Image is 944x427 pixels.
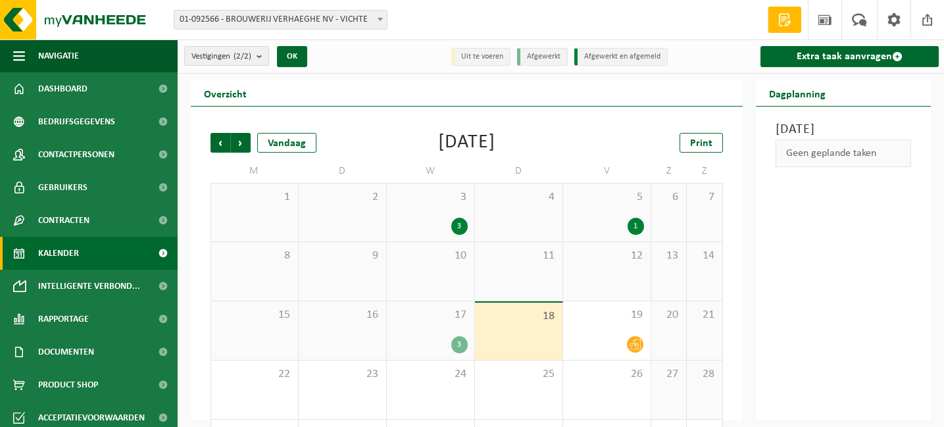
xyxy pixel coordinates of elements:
td: Z [687,159,723,183]
div: [DATE] [438,133,495,153]
count: (2/2) [234,52,251,61]
span: Rapportage [38,303,89,336]
span: 8 [218,249,291,263]
h2: Overzicht [191,80,260,106]
span: 17 [393,308,468,322]
div: 3 [451,336,468,353]
span: 19 [570,308,644,322]
span: Contracten [38,204,89,237]
span: Navigatie [38,39,79,72]
span: 16 [305,308,380,322]
span: 15 [218,308,291,322]
td: Z [651,159,687,183]
button: Vestigingen(2/2) [184,46,269,66]
span: 14 [693,249,716,263]
span: Print [690,138,712,149]
span: 23 [305,367,380,382]
span: 24 [393,367,468,382]
span: 11 [482,249,556,263]
span: 4 [482,190,556,205]
div: Vandaag [257,133,316,153]
td: D [475,159,563,183]
span: 25 [482,367,556,382]
div: 1 [628,218,644,235]
a: Print [680,133,723,153]
div: Geen geplande taken [776,139,911,167]
li: Uit te voeren [451,48,510,66]
div: 3 [451,218,468,235]
span: Vestigingen [191,47,251,66]
span: Dashboard [38,72,87,105]
span: Vorige [211,133,230,153]
span: Documenten [38,336,94,368]
td: V [563,159,651,183]
span: 5 [570,190,644,205]
span: 13 [658,249,680,263]
span: 1 [218,190,291,205]
span: 12 [570,249,644,263]
button: OK [277,46,307,67]
span: 01-092566 - BROUWERIJ VERHAEGHE NV - VICHTE [174,10,387,30]
span: 21 [693,308,716,322]
span: 3 [393,190,468,205]
span: 27 [658,367,680,382]
h2: Dagplanning [756,80,839,106]
td: D [299,159,387,183]
span: 28 [693,367,716,382]
span: Gebruikers [38,171,87,204]
td: M [211,159,299,183]
span: Kalender [38,237,79,270]
span: 10 [393,249,468,263]
span: 01-092566 - BROUWERIJ VERHAEGHE NV - VICHTE [174,11,387,29]
span: 7 [693,190,716,205]
span: Product Shop [38,368,98,401]
a: Extra taak aanvragen [760,46,939,67]
span: 22 [218,367,291,382]
span: Intelligente verbond... [38,270,140,303]
span: 26 [570,367,644,382]
h3: [DATE] [776,120,911,139]
li: Afgewerkt en afgemeld [574,48,668,66]
span: Bedrijfsgegevens [38,105,115,138]
span: 9 [305,249,380,263]
span: 2 [305,190,380,205]
span: 18 [482,309,556,324]
td: W [387,159,475,183]
li: Afgewerkt [517,48,568,66]
span: Volgende [231,133,251,153]
span: 20 [658,308,680,322]
span: 6 [658,190,680,205]
span: Contactpersonen [38,138,114,171]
